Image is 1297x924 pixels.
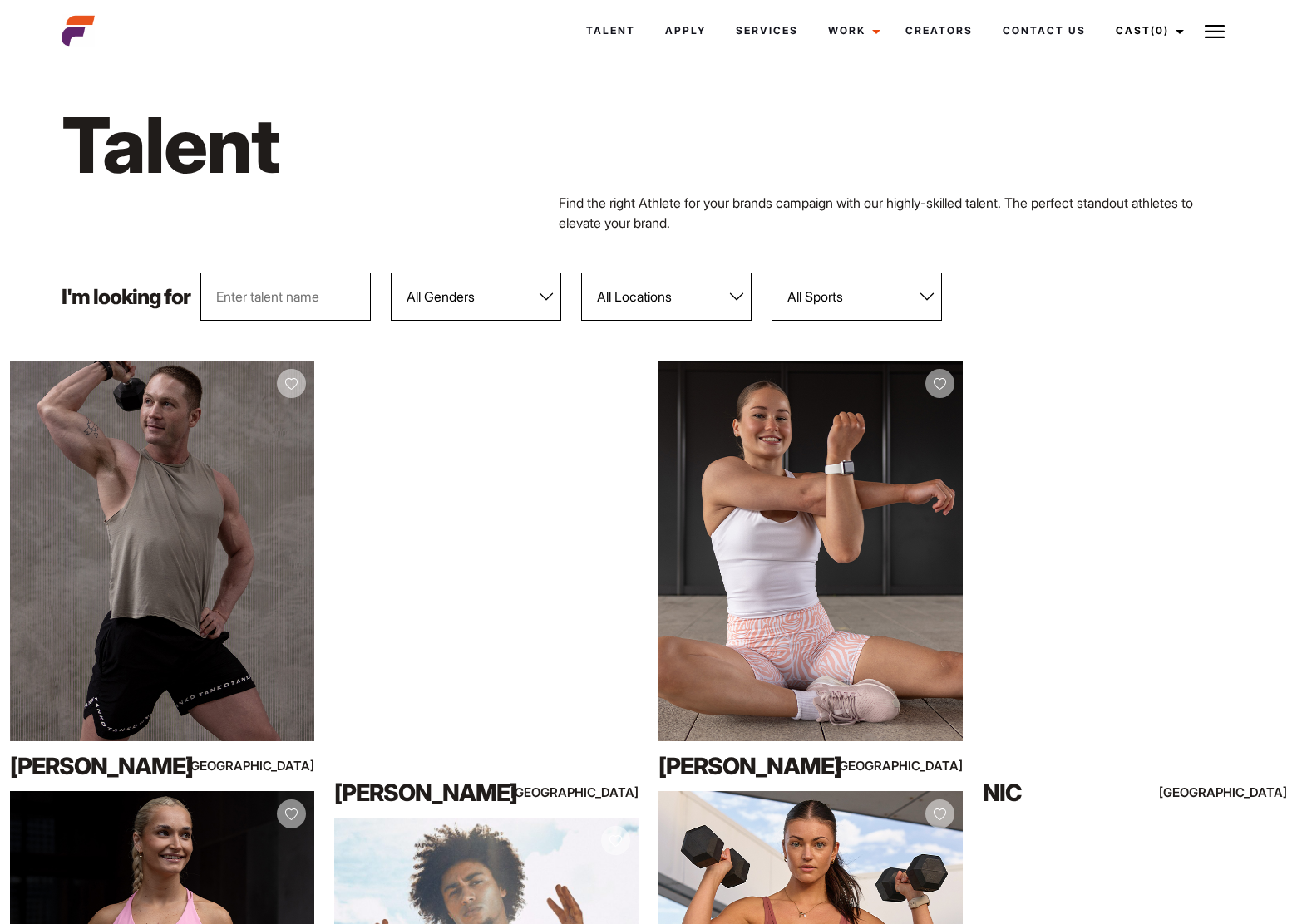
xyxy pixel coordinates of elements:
[813,8,890,53] a: Work
[1151,24,1169,37] span: (0)
[62,287,190,307] p: I'm looking for
[334,776,517,809] div: [PERSON_NAME]
[1196,782,1287,803] div: [GEOGRAPHIC_DATA]
[1205,22,1225,42] img: Burger icon
[571,8,650,53] a: Talent
[988,8,1101,53] a: Contact Us
[62,97,737,193] h1: Talent
[658,750,841,783] div: [PERSON_NAME]
[890,8,988,53] a: Creators
[62,14,95,47] img: cropped-aefm-brand-fav-22-square.png
[200,273,371,321] input: Enter talent name
[223,755,314,776] div: [GEOGRAPHIC_DATA]
[721,8,813,53] a: Services
[983,776,1166,809] div: Nic
[871,755,963,776] div: [GEOGRAPHIC_DATA]
[650,8,721,53] a: Apply
[547,782,639,803] div: [GEOGRAPHIC_DATA]
[1101,8,1194,53] a: Cast(0)
[559,193,1235,233] p: Find the right Athlete for your brands campaign with our highly-skilled talent. The perfect stand...
[10,750,193,783] div: [PERSON_NAME]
